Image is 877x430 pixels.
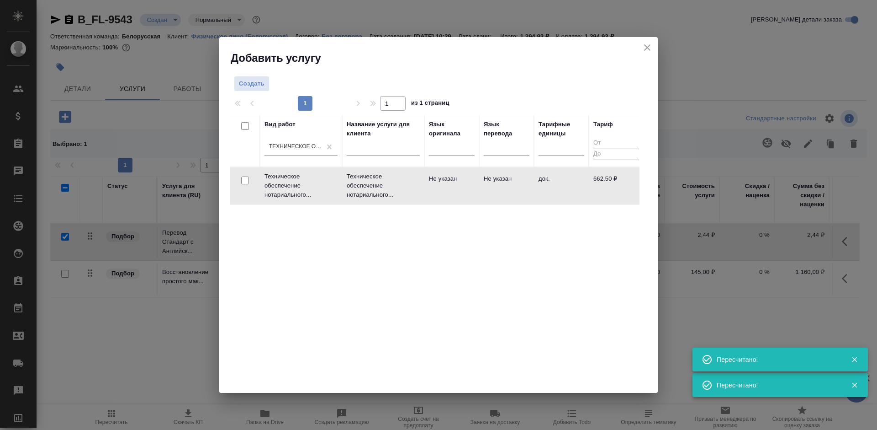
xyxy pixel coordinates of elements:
[269,143,322,150] div: Техническое обеспечение нотариального свидетельствования подлинности подписи переводчика
[717,355,837,364] div: Пересчитано!
[593,120,613,129] div: Тариф
[484,120,529,138] div: Язык перевода
[424,170,479,202] td: Не указан
[589,170,644,202] td: 662,50 ₽
[539,120,584,138] div: Тарифные единицы
[593,138,639,149] input: От
[593,149,639,160] input: До
[264,172,338,199] p: Техническое обеспечение нотариального...
[717,381,837,390] div: Пересчитано!
[845,381,864,389] button: Закрыть
[845,355,864,364] button: Закрыть
[534,170,589,202] td: док.
[347,120,420,138] div: Название услуги для клиента
[264,120,296,129] div: Вид работ
[347,172,420,199] p: Техническое обеспечение нотариального...
[429,120,475,138] div: Язык оригинала
[411,97,449,111] span: из 1 страниц
[479,170,534,202] td: Не указан
[640,41,654,54] button: close
[234,76,269,92] button: Создать
[231,51,658,65] h2: Добавить услугу
[239,79,264,89] span: Создать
